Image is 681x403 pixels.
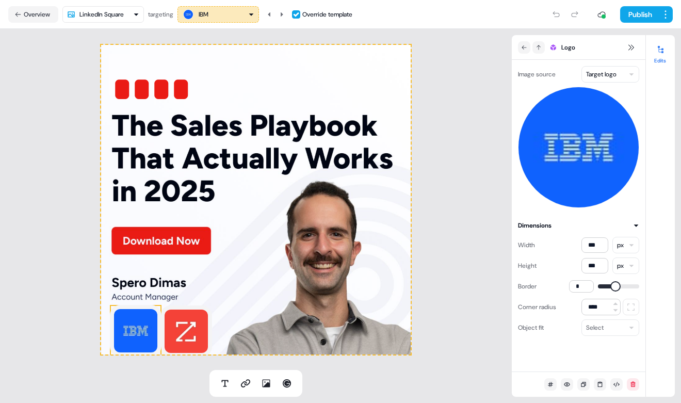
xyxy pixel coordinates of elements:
[518,220,552,231] div: Dimensions
[79,9,124,20] div: LinkedIn Square
[617,261,624,271] div: px
[620,6,658,23] button: Publish
[518,319,544,336] div: Object fit
[586,323,604,333] div: Select
[177,6,259,23] button: IBM
[586,69,617,79] div: Target logo
[518,299,556,315] div: Corner radius
[518,66,556,83] div: Image source
[617,240,624,250] div: px
[581,319,639,336] button: Select
[148,9,173,20] div: targeting
[561,42,575,53] span: Logo
[646,41,675,64] button: Edits
[199,9,208,20] div: IBM
[8,6,58,23] button: Overview
[302,9,352,20] div: Override template
[518,220,639,231] button: Dimensions
[518,237,535,253] div: Width
[518,278,537,295] div: Border
[518,257,537,274] div: Height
